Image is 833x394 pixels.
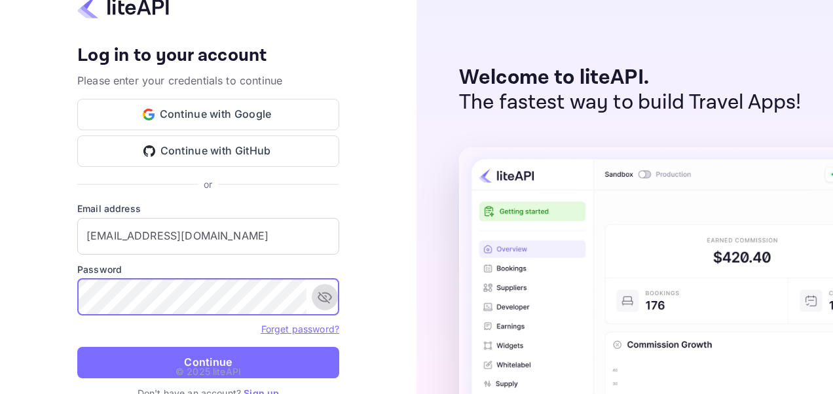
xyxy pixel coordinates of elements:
h4: Log in to your account [77,45,339,67]
p: Please enter your credentials to continue [77,73,339,88]
input: Enter your email address [77,218,339,255]
button: Continue with Google [77,99,339,130]
label: Email address [77,202,339,215]
label: Password [77,262,339,276]
button: Continue with GitHub [77,135,339,167]
a: Forget password? [261,323,339,334]
p: The fastest way to build Travel Apps! [459,90,802,115]
button: toggle password visibility [312,284,338,310]
a: Forget password? [261,322,339,335]
p: Welcome to liteAPI. [459,65,802,90]
p: © 2025 liteAPI [176,365,241,378]
p: or [204,177,212,191]
button: Continue [77,347,339,378]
